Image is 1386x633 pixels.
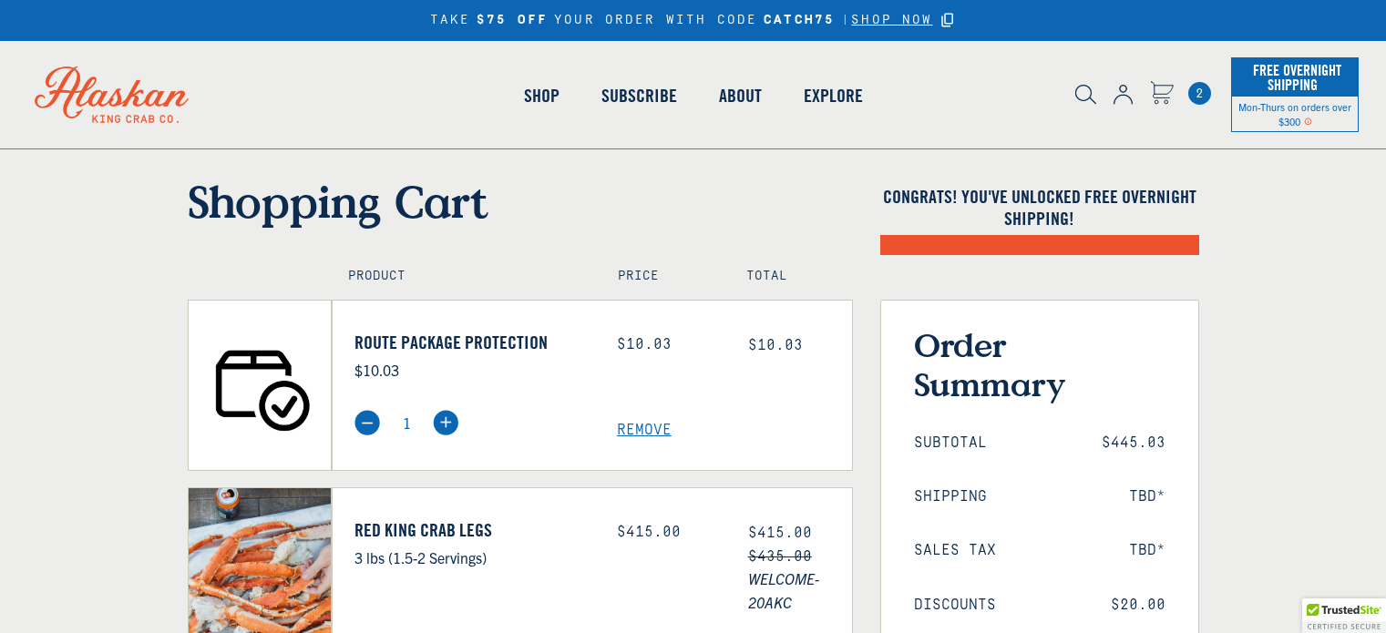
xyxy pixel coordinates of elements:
[748,337,803,353] span: $10.03
[748,548,812,565] s: $435.00
[880,186,1199,230] h4: Congrats! You've unlocked FREE OVERNIGHT SHIPPING!
[188,175,853,228] h1: Shopping Cart
[764,13,835,28] strong: CATCH75
[1114,85,1133,105] img: account
[618,269,707,284] h4: Price
[503,44,580,148] a: Shop
[354,410,380,435] img: minus
[914,542,996,559] span: Sales Tax
[617,422,852,439] a: Remove
[748,567,852,614] span: WELCOME-20AKC
[1075,85,1096,105] img: search
[748,525,812,541] span: $415.00
[851,13,932,27] span: SHOP NOW
[1188,82,1211,105] span: 2
[9,41,214,148] img: Alaskan King Crab Co. logo
[354,546,590,569] p: 3 lbs (1.5-2 Servings)
[698,44,783,148] a: About
[430,10,957,31] div: TAKE YOUR ORDER WITH CODE |
[914,597,996,614] span: Discounts
[617,524,721,541] div: $415.00
[1302,598,1386,633] div: Trusted Site Badge
[348,269,579,284] h4: Product
[354,332,590,353] a: Route Package Protection
[914,325,1165,403] h3: Order Summary
[851,13,932,28] a: SHOP NOW
[914,434,987,452] span: Subtotal
[189,301,332,470] img: Route Package Protection - $10.03
[1238,100,1351,128] span: Mon-Thurs on orders over $300
[914,488,987,505] span: Shipping
[433,410,458,435] img: plus
[783,44,884,148] a: Explore
[1188,82,1211,105] a: Cart
[580,44,698,148] a: Subscribe
[746,269,836,284] h4: Total
[1111,597,1165,614] span: $20.00
[1304,115,1312,128] span: Shipping Notice Icon
[1150,81,1174,107] a: Cart
[617,336,721,353] div: $10.03
[1248,56,1341,98] span: Free Overnight Shipping
[1102,434,1165,452] span: $445.03
[477,13,548,28] strong: $75 OFF
[354,358,590,382] p: $10.03
[354,519,590,541] a: Red King Crab Legs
